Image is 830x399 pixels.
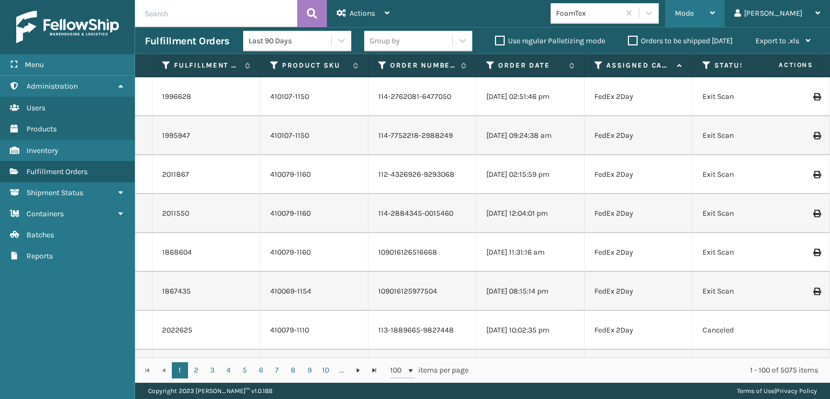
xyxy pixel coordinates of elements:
[162,169,189,180] a: 2011867
[26,167,88,176] span: Fulfillment Orders
[585,155,693,194] td: FedEx 2Day
[693,77,801,116] td: Exit Scan
[693,194,801,233] td: Exit Scan
[162,91,191,102] a: 1996628
[162,325,192,336] a: 2022625
[188,362,204,378] a: 2
[813,288,820,295] i: Print Label
[369,155,477,194] td: 112-4326926-9293068
[249,35,332,46] div: Last 90 Days
[477,272,585,311] td: [DATE] 08:15:14 pm
[302,362,318,378] a: 9
[354,366,363,375] span: Go to the next page
[675,9,694,18] span: Mode
[369,233,477,272] td: 109016126516668
[350,9,375,18] span: Actions
[714,61,780,70] label: Status
[477,194,585,233] td: [DATE] 12:04:01 pm
[148,383,272,399] p: Copyright 2023 [PERSON_NAME]™ v 1.0.188
[369,77,477,116] td: 114-2762081-6477050
[813,210,820,217] i: Print Label
[369,311,477,350] td: 113-1889665-9827448
[585,311,693,350] td: FedEx 2Day
[813,171,820,178] i: Print Label
[693,311,801,350] td: Canceled
[477,155,585,194] td: [DATE] 02:15:59 pm
[585,116,693,155] td: FedEx 2Day
[162,130,190,141] a: 1995947
[369,116,477,155] td: 114-7752218-2988249
[162,286,191,297] a: 1867435
[628,36,733,45] label: Orders to be shipped [DATE]
[737,387,774,395] a: Terms of Use
[318,362,334,378] a: 10
[495,36,605,45] label: Use regular Palletizing mode
[369,272,477,311] td: 109016125977504
[370,35,400,46] div: Group by
[693,116,801,155] td: Exit Scan
[162,208,189,219] a: 2011550
[585,194,693,233] td: FedEx 2Day
[369,350,477,389] td: 109016337326844
[269,362,285,378] a: 7
[334,362,350,378] a: ...
[350,362,366,378] a: Go to the next page
[477,77,585,116] td: [DATE] 02:51:46 pm
[26,209,64,218] span: Containers
[270,92,309,101] a: 410107-1150
[477,116,585,155] td: [DATE] 09:24:38 am
[585,77,693,116] td: FedEx 2Day
[25,60,44,69] span: Menu
[390,365,406,376] span: 100
[237,362,253,378] a: 5
[813,93,820,101] i: Print Label
[270,325,309,335] a: 410079-1110
[693,350,801,389] td: Exit Scan
[26,124,57,134] span: Products
[498,61,564,70] label: Order Date
[270,248,311,257] a: 410079-1160
[26,188,83,197] span: Shipment Status
[737,383,817,399] div: |
[26,103,45,112] span: Users
[174,61,239,70] label: Fulfillment Order Id
[370,366,379,375] span: Go to the last page
[145,35,229,48] h3: Fulfillment Orders
[270,209,311,218] a: 410079-1160
[606,61,672,70] label: Assigned Carrier Service
[693,233,801,272] td: Exit Scan
[282,61,347,70] label: Product SKU
[26,146,58,155] span: Inventory
[585,272,693,311] td: FedEx 2Day
[220,362,237,378] a: 4
[813,132,820,139] i: Print Label
[26,230,54,240] span: Batches
[369,194,477,233] td: 114-2884345-0015460
[776,387,817,395] a: Privacy Policy
[585,233,693,272] td: FedEx 2Day
[556,8,620,19] div: FoamTex
[477,311,585,350] td: [DATE] 10:02:35 pm
[585,350,693,389] td: FedEx 2Day
[390,362,469,378] span: items per page
[16,11,119,43] img: logo
[204,362,220,378] a: 3
[390,61,456,70] label: Order Number
[693,155,801,194] td: Exit Scan
[745,56,820,74] span: Actions
[270,131,309,140] a: 410107-1150
[270,287,311,296] a: 410069-1154
[366,362,383,378] a: Go to the last page
[477,233,585,272] td: [DATE] 11:31:16 am
[484,365,818,376] div: 1 - 100 of 5075 items
[26,251,53,261] span: Reports
[172,362,188,378] a: 1
[477,350,585,389] td: [DATE] 01:45:17 am
[270,170,311,179] a: 410079-1160
[162,247,192,258] a: 1868604
[26,82,78,91] span: Administration
[755,36,799,45] span: Export to .xls
[253,362,269,378] a: 6
[285,362,302,378] a: 8
[693,272,801,311] td: Exit Scan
